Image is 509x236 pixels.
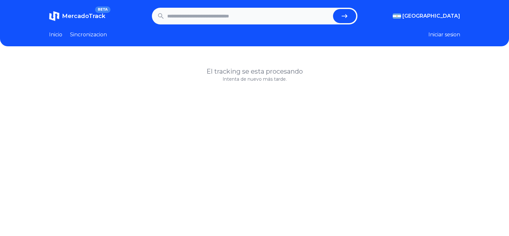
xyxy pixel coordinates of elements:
a: Sincronizacion [70,31,107,39]
a: Inicio [49,31,62,39]
a: MercadoTrackBETA [49,11,105,21]
p: Intenta de nuevo más tarde. [49,76,460,82]
h1: El tracking se esta procesando [49,67,460,76]
span: [GEOGRAPHIC_DATA] [402,12,460,20]
img: Argentina [393,14,401,19]
span: BETA [95,6,110,13]
img: MercadoTrack [49,11,59,21]
button: [GEOGRAPHIC_DATA] [393,12,460,20]
button: Iniciar sesion [428,31,460,39]
span: MercadoTrack [62,13,105,20]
